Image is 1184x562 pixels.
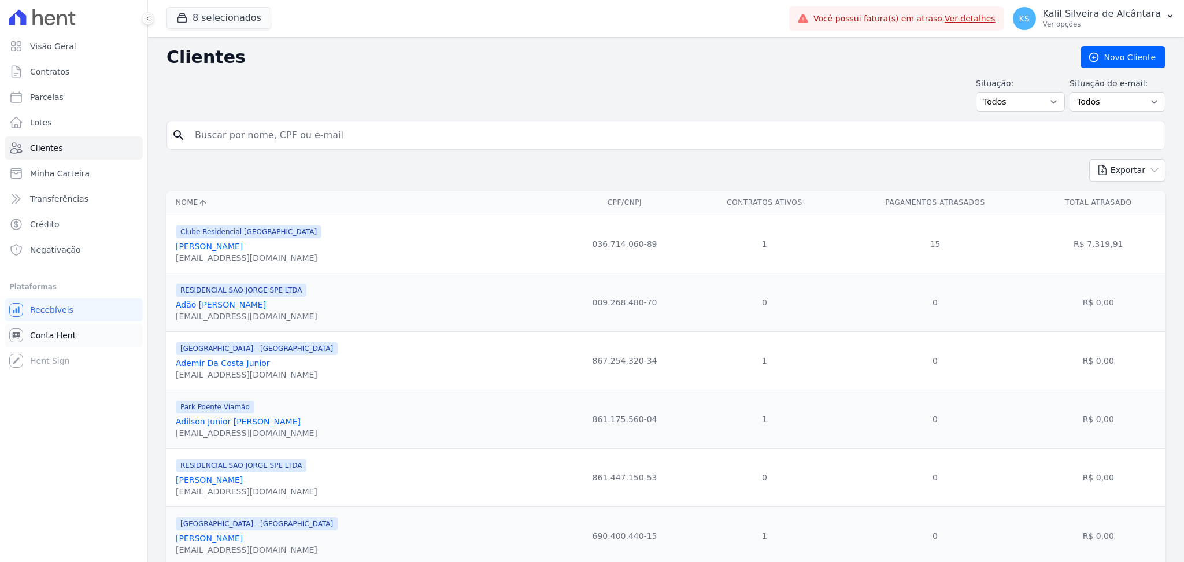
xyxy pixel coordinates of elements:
span: Parcelas [30,91,64,103]
span: Negativação [30,244,81,256]
span: KS [1019,14,1030,23]
span: [GEOGRAPHIC_DATA] - [GEOGRAPHIC_DATA] [176,342,338,355]
td: 0 [839,331,1031,390]
button: 8 selecionados [166,7,271,29]
td: 009.268.480-70 [560,273,690,331]
label: Situação do e-mail: [1070,77,1165,90]
div: Plataformas [9,280,138,294]
td: 1 [690,215,839,273]
input: Buscar por nome, CPF ou e-mail [188,124,1160,147]
span: Minha Carteira [30,168,90,179]
a: Parcelas [5,86,143,109]
td: R$ 0,00 [1031,273,1165,331]
button: Exportar [1089,159,1165,182]
a: Ademir Da Costa Junior [176,358,270,368]
p: Ver opções [1043,20,1161,29]
td: 861.175.560-04 [560,390,690,448]
td: 867.254.320-34 [560,331,690,390]
a: Recebíveis [5,298,143,321]
a: Conta Hent [5,324,143,347]
a: Contratos [5,60,143,83]
th: Total Atrasado [1031,191,1165,215]
h2: Clientes [166,47,1062,68]
span: Recebíveis [30,304,73,316]
div: [EMAIL_ADDRESS][DOMAIN_NAME] [176,369,338,380]
a: Novo Cliente [1081,46,1165,68]
td: R$ 7.319,91 [1031,215,1165,273]
a: Clientes [5,136,143,160]
td: 861.447.150-53 [560,448,690,506]
span: Visão Geral [30,40,76,52]
p: Kalil Silveira de Alcântara [1043,8,1161,20]
a: [PERSON_NAME] [176,242,243,251]
td: R$ 0,00 [1031,331,1165,390]
span: Lotes [30,117,52,128]
td: 1 [690,390,839,448]
span: Crédito [30,219,60,230]
td: 0 [839,273,1031,331]
div: [EMAIL_ADDRESS][DOMAIN_NAME] [176,252,321,264]
th: Contratos Ativos [690,191,839,215]
a: Minha Carteira [5,162,143,185]
th: Nome [166,191,560,215]
span: Conta Hent [30,330,76,341]
div: [EMAIL_ADDRESS][DOMAIN_NAME] [176,486,317,497]
span: RESIDENCIAL SAO JORGE SPE LTDA [176,459,306,472]
span: Park Poente Viamão [176,401,254,413]
a: Adão [PERSON_NAME] [176,300,266,309]
td: 15 [839,215,1031,273]
a: Visão Geral [5,35,143,58]
td: 0 [839,390,1031,448]
a: Ver detalhes [945,14,996,23]
div: [EMAIL_ADDRESS][DOMAIN_NAME] [176,427,317,439]
a: [PERSON_NAME] [176,534,243,543]
td: 036.714.060-89 [560,215,690,273]
td: R$ 0,00 [1031,390,1165,448]
span: Clientes [30,142,62,154]
a: Lotes [5,111,143,134]
td: 0 [839,448,1031,506]
div: [EMAIL_ADDRESS][DOMAIN_NAME] [176,310,317,322]
td: 0 [690,273,839,331]
a: Transferências [5,187,143,210]
td: R$ 0,00 [1031,448,1165,506]
a: Negativação [5,238,143,261]
button: KS Kalil Silveira de Alcântara Ver opções [1004,2,1184,35]
td: 1 [690,331,839,390]
th: CPF/CNPJ [560,191,690,215]
td: 0 [690,448,839,506]
span: Contratos [30,66,69,77]
th: Pagamentos Atrasados [839,191,1031,215]
a: Adilson Junior [PERSON_NAME] [176,417,301,426]
a: Crédito [5,213,143,236]
i: search [172,128,186,142]
label: Situação: [976,77,1065,90]
span: RESIDENCIAL SAO JORGE SPE LTDA [176,284,306,297]
span: Transferências [30,193,88,205]
span: [GEOGRAPHIC_DATA] - [GEOGRAPHIC_DATA] [176,517,338,530]
div: [EMAIL_ADDRESS][DOMAIN_NAME] [176,544,338,556]
span: Clube Residencial [GEOGRAPHIC_DATA] [176,225,321,238]
a: [PERSON_NAME] [176,475,243,485]
span: Você possui fatura(s) em atraso. [813,13,996,25]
